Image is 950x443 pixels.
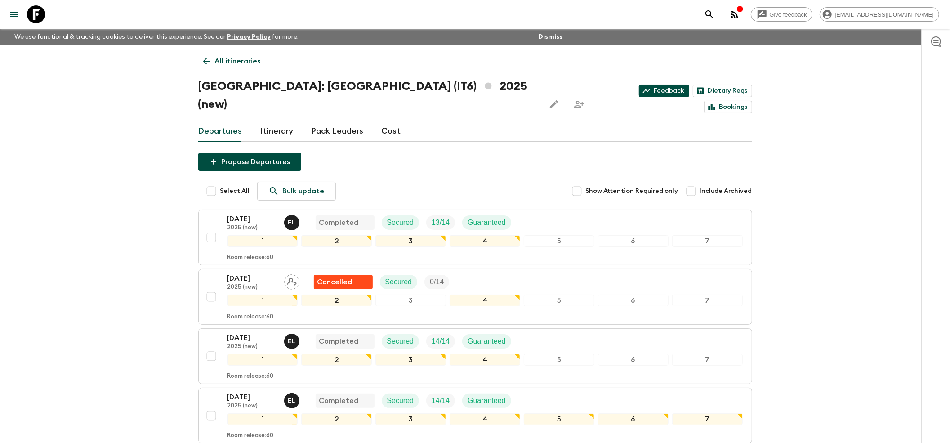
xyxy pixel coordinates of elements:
div: [EMAIL_ADDRESS][DOMAIN_NAME] [820,7,939,22]
p: Guaranteed [468,217,506,228]
div: Trip Fill [424,275,449,289]
div: Flash Pack cancellation [314,275,373,289]
div: 7 [672,413,743,425]
div: Trip Fill [426,215,455,230]
p: Room release: 60 [227,373,274,380]
div: 2 [301,235,372,247]
div: Trip Fill [426,334,455,349]
span: Eleonora Longobardi [284,336,301,344]
p: Secured [387,217,414,228]
p: All itineraries [215,56,261,67]
div: 2 [301,295,372,306]
div: 3 [375,235,446,247]
div: 1 [227,413,298,425]
p: 2025 (new) [227,224,277,232]
button: menu [5,5,23,23]
div: 3 [375,413,446,425]
p: [DATE] [227,214,277,224]
div: 4 [450,235,520,247]
p: Secured [387,395,414,406]
p: 0 / 14 [430,277,444,287]
div: 6 [598,354,669,366]
span: Eleonora Longobardi [284,218,301,225]
div: 6 [598,295,669,306]
p: Secured [385,277,412,287]
div: Secured [382,334,419,349]
div: 4 [450,413,520,425]
div: 5 [524,295,594,306]
span: Eleonora Longobardi [284,396,301,403]
h1: [GEOGRAPHIC_DATA]: [GEOGRAPHIC_DATA] (IT6) 2025 (new) [198,77,538,113]
a: Privacy Policy [227,34,271,40]
div: Secured [380,275,418,289]
span: Include Archived [700,187,752,196]
div: 3 [375,354,446,366]
a: Departures [198,121,242,142]
div: Secured [382,215,419,230]
button: [DATE]2025 (new)Eleonora LongobardiCompletedSecuredTrip FillGuaranteed1234567Room release:60 [198,210,752,265]
p: Completed [319,217,359,228]
a: All itineraries [198,52,266,70]
span: Select All [220,187,250,196]
div: 2 [301,354,372,366]
button: [DATE]2025 (new)Assign pack leaderFlash Pack cancellationSecuredTrip Fill1234567Room release:60 [198,269,752,325]
p: We use functional & tracking cookies to deliver this experience. See our for more. [11,29,303,45]
div: 4 [450,354,520,366]
div: 7 [672,354,743,366]
div: Secured [382,394,419,408]
div: 1 [227,235,298,247]
a: Feedback [639,85,689,97]
button: search adventures [700,5,718,23]
p: 2025 (new) [227,343,277,350]
span: Give feedback [765,11,812,18]
div: 6 [598,235,669,247]
div: 7 [672,235,743,247]
div: 6 [598,413,669,425]
button: Propose Departures [198,153,301,171]
p: [DATE] [227,392,277,403]
a: Bulk update [257,182,336,201]
a: Give feedback [751,7,812,22]
p: [DATE] [227,273,277,284]
p: [DATE] [227,332,277,343]
p: Secured [387,336,414,347]
p: Guaranteed [468,336,506,347]
span: Share this itinerary [570,95,588,113]
a: Cost [382,121,401,142]
button: [DATE]2025 (new)Eleonora LongobardiCompletedSecuredTrip FillGuaranteed1234567Room release:60 [198,328,752,384]
div: 5 [524,413,594,425]
p: 13 / 14 [432,217,450,228]
p: Completed [319,395,359,406]
button: Dismiss [536,31,565,43]
button: Edit this itinerary [545,95,563,113]
div: 1 [227,354,298,366]
p: Completed [319,336,359,347]
p: Bulk update [283,186,325,197]
div: 5 [524,354,594,366]
p: Room release: 60 [227,432,274,439]
span: Show Attention Required only [586,187,678,196]
p: 14 / 14 [432,336,450,347]
div: 1 [227,295,298,306]
div: 4 [450,295,520,306]
p: 2025 (new) [227,403,277,410]
div: 7 [672,295,743,306]
span: Assign pack leader [284,277,299,284]
span: [EMAIL_ADDRESS][DOMAIN_NAME] [830,11,939,18]
div: 2 [301,413,372,425]
p: Cancelled [317,277,352,287]
p: 14 / 14 [432,395,450,406]
a: Dietary Reqs [693,85,752,97]
div: 3 [375,295,446,306]
div: Trip Fill [426,394,455,408]
a: Itinerary [260,121,294,142]
p: 2025 (new) [227,284,277,291]
a: Bookings [704,101,752,113]
p: Room release: 60 [227,254,274,261]
a: Pack Leaders [312,121,364,142]
p: Guaranteed [468,395,506,406]
p: Room release: 60 [227,313,274,321]
div: 5 [524,235,594,247]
